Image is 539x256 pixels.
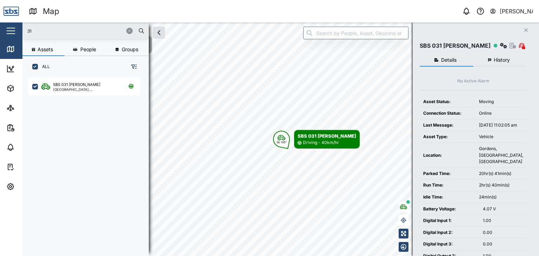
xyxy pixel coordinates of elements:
div: SBS 031 [PERSON_NAME] [420,41,491,50]
div: Reports [18,124,42,132]
div: No Active Alarm [457,78,490,85]
div: Sites [18,104,35,112]
span: People [80,47,96,52]
div: 1.00 [483,217,523,224]
span: History [494,58,510,62]
input: Search by People, Asset, Geozone or Place [303,27,408,39]
canvas: Map [22,22,539,256]
div: Alarms [18,143,40,151]
div: Connection Status: [423,110,472,117]
img: Main Logo [4,4,19,19]
span: Groups [122,47,138,52]
div: Map [18,45,34,53]
div: Vehicle [479,134,523,140]
div: [GEOGRAPHIC_DATA], [GEOGRAPHIC_DATA] [53,88,120,91]
div: SBS 031 [PERSON_NAME] [298,133,356,140]
div: 2hr(s) 40min(s) [479,182,523,189]
label: ALL [38,64,50,69]
div: 0.00 [483,229,523,236]
div: Dashboard [18,65,50,73]
div: Location: [423,152,472,159]
div: Parked Time: [423,170,472,177]
div: Asset Type: [423,134,472,140]
input: Search assets or drivers [27,26,145,36]
div: Moving [479,99,523,105]
span: Details [441,58,457,62]
div: Digital Input 3: [423,241,476,248]
div: 20hr(s) 41min(s) [479,170,523,177]
div: Settings [18,183,43,190]
div: 0.00 [483,241,523,248]
div: Last Message: [423,122,472,129]
div: Map marker [273,130,360,149]
div: Online [479,110,523,117]
div: Digital Input 1: [423,217,476,224]
div: Driving - 40km/hr [303,140,339,146]
div: Assets [18,85,40,92]
span: Assets [38,47,53,52]
div: Digital Input 2: [423,229,476,236]
div: Map [43,5,59,18]
div: Map marker [92,36,152,54]
button: [PERSON_NAME] [490,6,533,16]
div: SE 146° [277,141,287,144]
div: Gordons, [GEOGRAPHIC_DATA], [GEOGRAPHIC_DATA] [479,146,523,165]
div: 4.07 V [483,206,523,213]
div: Run Time: [423,182,472,189]
div: Asset Status: [423,99,472,105]
div: 24min(s) [479,194,523,201]
div: grid [28,75,148,250]
div: SBS 031 [PERSON_NAME] [53,82,100,88]
div: Tasks [18,163,38,171]
div: [DATE] 11:02:05 am [479,122,523,129]
div: Idle Time: [423,194,472,201]
div: SBS 017 Lakoro [117,38,149,45]
div: Battery Voltage: [423,206,476,213]
div: [PERSON_NAME] [500,7,533,16]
